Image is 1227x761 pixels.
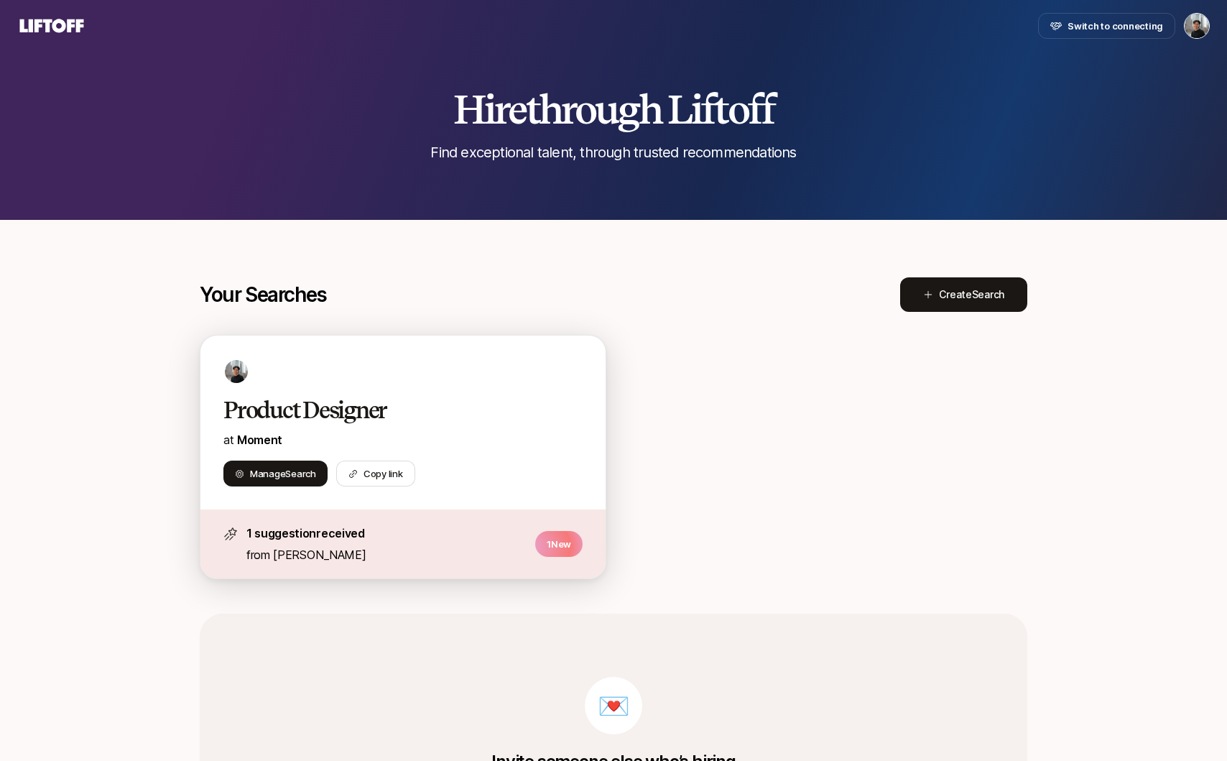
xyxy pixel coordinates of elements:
span: Search [285,468,315,479]
h2: Product Designer [223,396,552,425]
button: CreateSearch [900,277,1027,312]
p: Find exceptional talent, through trusted recommendations [430,142,796,162]
p: 1 New [535,531,583,557]
p: at [223,430,583,449]
img: Billy Tseng [1185,14,1209,38]
span: Manage [250,466,316,481]
p: 1 suggestion received [246,524,527,543]
button: Billy Tseng [1184,13,1210,39]
span: through Liftoff [526,85,774,134]
button: Copy link [336,461,415,486]
div: 💌 [585,677,642,734]
button: Switch to connecting [1038,13,1175,39]
span: [PERSON_NAME] [273,548,366,562]
a: Moment [237,433,282,447]
span: Switch to connecting [1068,19,1163,33]
img: 48213564_d349_4c7a_bc3f_3e31999807fd.jfif [225,360,248,383]
span: Create [939,286,1004,303]
p: from [246,545,527,564]
h2: Hire [453,88,774,131]
img: star-icon [223,527,238,541]
span: Search [972,288,1004,300]
p: Your Searches [200,283,327,306]
button: ManageSearch [223,461,328,486]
